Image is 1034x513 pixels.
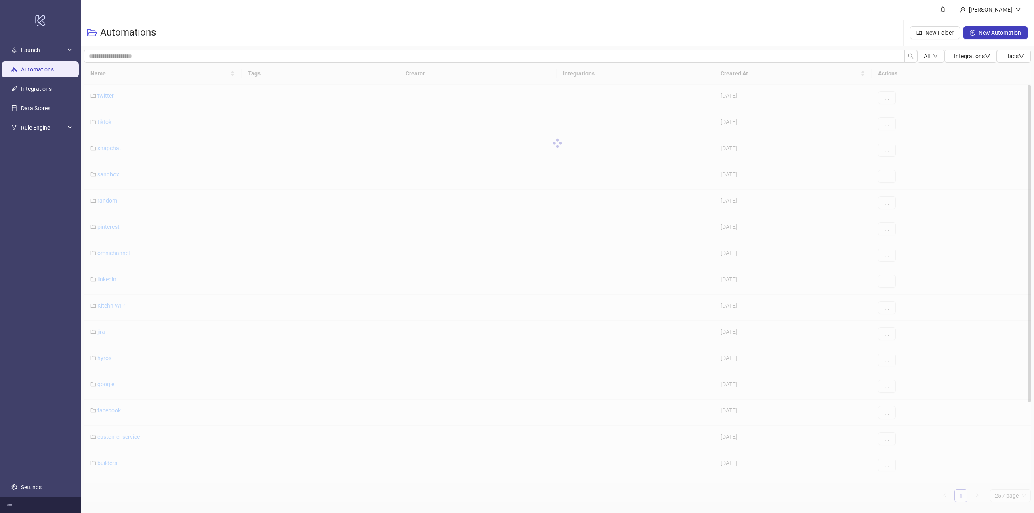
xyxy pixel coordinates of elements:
span: New Folder [925,29,954,36]
div: [PERSON_NAME] [966,5,1015,14]
span: folder-open [87,28,97,38]
button: New Automation [963,26,1028,39]
span: plus-circle [970,30,975,36]
span: rocket [11,47,17,53]
span: search [908,53,914,59]
button: Integrationsdown [944,50,997,63]
span: bell [940,6,946,12]
span: Rule Engine [21,119,65,136]
a: Data Stores [21,105,50,111]
h3: Automations [100,26,156,39]
span: All [924,53,930,59]
button: Tagsdown [997,50,1031,63]
a: Automations [21,66,54,73]
span: Integrations [954,53,990,59]
span: down [985,53,990,59]
span: user [960,7,966,13]
span: down [1015,7,1021,13]
span: New Automation [979,29,1021,36]
span: fork [11,125,17,130]
span: folder-add [916,30,922,36]
a: Integrations [21,86,52,92]
a: Settings [21,484,42,490]
button: Alldown [917,50,944,63]
span: Tags [1007,53,1024,59]
span: down [933,54,938,59]
span: Launch [21,42,65,58]
span: menu-fold [6,502,12,508]
button: New Folder [910,26,960,39]
span: down [1019,53,1024,59]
